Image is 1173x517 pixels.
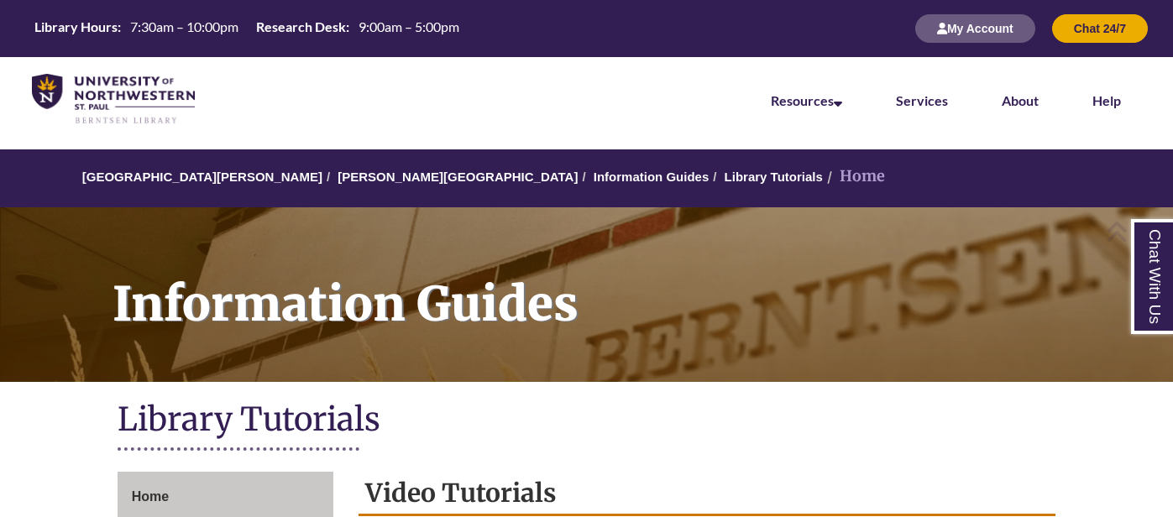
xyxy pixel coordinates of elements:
a: Hours Today [28,18,466,40]
a: Chat 24/7 [1052,21,1148,35]
span: 7:30am – 10:00pm [130,18,238,34]
h2: Video Tutorials [359,472,1056,516]
span: 9:00am – 5:00pm [359,18,459,34]
a: [PERSON_NAME][GEOGRAPHIC_DATA] [338,170,578,184]
a: Library Tutorials [725,170,823,184]
button: Chat 24/7 [1052,14,1148,43]
button: My Account [915,14,1035,43]
a: Help [1092,92,1121,108]
a: [GEOGRAPHIC_DATA][PERSON_NAME] [82,170,322,184]
th: Research Desk: [249,18,352,36]
h1: Information Guides [94,207,1173,360]
table: Hours Today [28,18,466,39]
a: Services [896,92,948,108]
a: Resources [771,92,842,108]
h1: Library Tutorials [118,399,1056,443]
th: Library Hours: [28,18,123,36]
span: Home [132,489,169,504]
a: About [1002,92,1039,108]
img: UNWSP Library Logo [32,74,195,125]
a: Information Guides [594,170,710,184]
a: My Account [915,21,1035,35]
a: Back to Top [1106,220,1169,243]
li: Home [823,164,885,189]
